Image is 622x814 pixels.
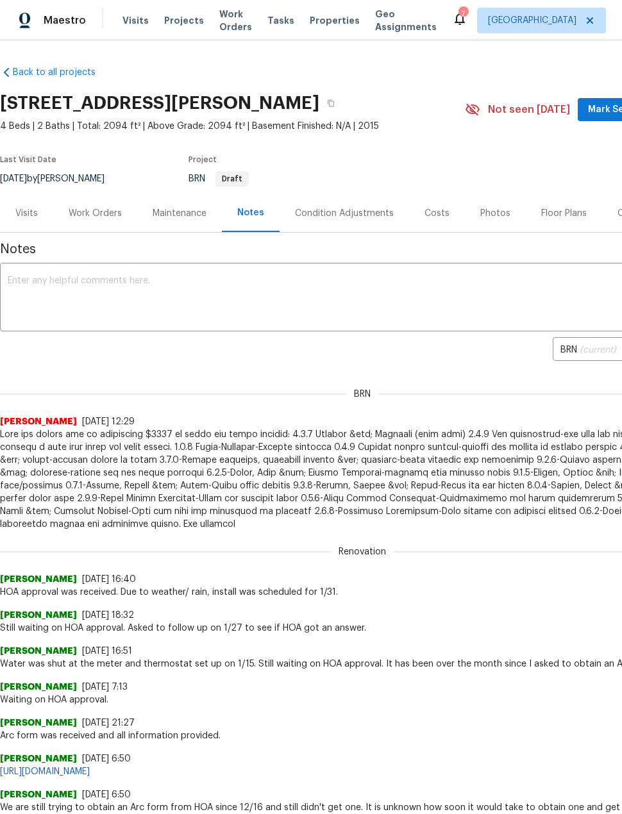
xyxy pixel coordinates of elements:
[267,16,294,25] span: Tasks
[541,207,587,220] div: Floor Plans
[346,388,378,401] span: BRN
[122,14,149,27] span: Visits
[310,14,360,27] span: Properties
[82,611,134,620] span: [DATE] 18:32
[82,754,131,763] span: [DATE] 6:50
[480,207,510,220] div: Photos
[164,14,204,27] span: Projects
[217,175,248,183] span: Draft
[82,790,131,799] span: [DATE] 6:50
[580,345,616,354] span: (current)
[15,207,38,220] div: Visits
[44,14,86,27] span: Maestro
[488,14,576,27] span: [GEOGRAPHIC_DATA]
[458,8,467,21] div: 7
[295,207,394,220] div: Condition Adjustments
[237,206,264,219] div: Notes
[189,174,249,183] span: BRN
[153,207,206,220] div: Maintenance
[82,417,135,426] span: [DATE] 12:29
[331,545,394,558] span: Renovation
[319,92,342,115] button: Copy Address
[82,575,136,584] span: [DATE] 16:40
[82,718,135,727] span: [DATE] 21:27
[488,103,570,116] span: Not seen [DATE]
[424,207,450,220] div: Costs
[219,8,252,33] span: Work Orders
[189,156,217,163] span: Project
[82,683,128,692] span: [DATE] 7:13
[69,207,122,220] div: Work Orders
[375,8,437,33] span: Geo Assignments
[82,647,132,656] span: [DATE] 16:51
